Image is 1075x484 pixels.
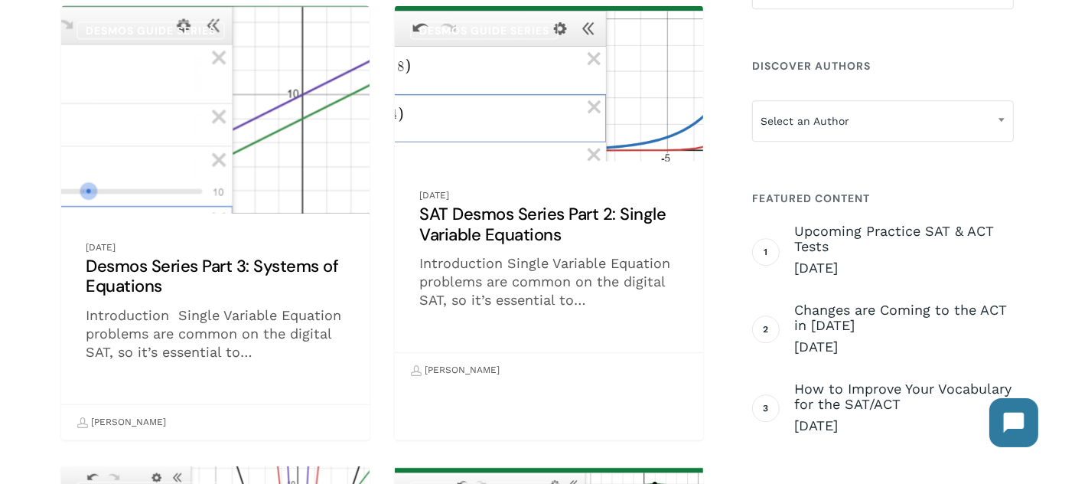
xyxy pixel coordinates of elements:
[794,259,1014,277] span: [DATE]
[794,224,1014,277] a: Upcoming Practice SAT & ACT Tests [DATE]
[794,338,1014,356] span: [DATE]
[794,381,1014,435] a: How to Improve Your Vocabulary for the SAT/ACT [DATE]
[753,105,1013,137] span: Select an Author
[752,52,1014,80] h4: Discover Authors
[77,410,166,436] a: [PERSON_NAME]
[77,21,225,40] a: Desmos Guide Series
[794,381,1014,412] span: How to Improve Your Vocabulary for the SAT/ACT
[974,383,1054,463] iframe: Chatbot
[410,21,559,40] a: Desmos Guide Series
[794,302,1014,356] a: Changes are Coming to the ACT in [DATE] [DATE]
[794,417,1014,435] span: [DATE]
[794,302,1014,333] span: Changes are Coming to the ACT in [DATE]
[794,224,1014,254] span: Upcoming Practice SAT & ACT Tests
[752,185,1014,212] h4: Featured Content
[752,100,1014,142] span: Select an Author
[411,358,500,384] a: [PERSON_NAME]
